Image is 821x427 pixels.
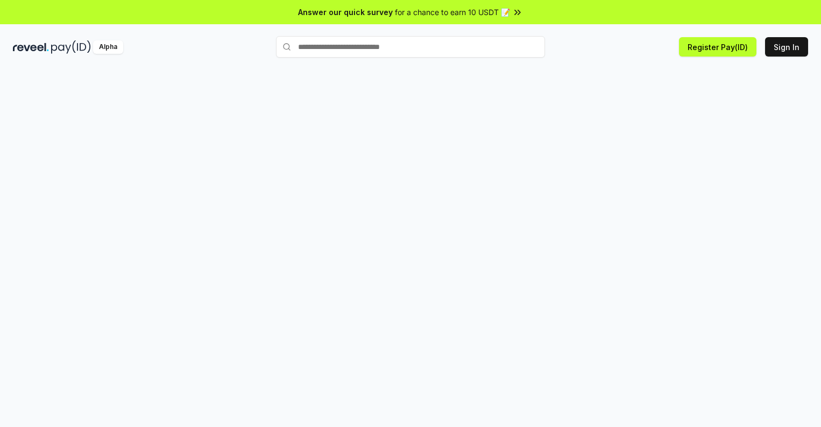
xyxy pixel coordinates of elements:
[765,37,808,57] button: Sign In
[679,37,756,57] button: Register Pay(ID)
[298,6,393,18] span: Answer our quick survey
[51,40,91,54] img: pay_id
[13,40,49,54] img: reveel_dark
[93,40,123,54] div: Alpha
[395,6,510,18] span: for a chance to earn 10 USDT 📝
